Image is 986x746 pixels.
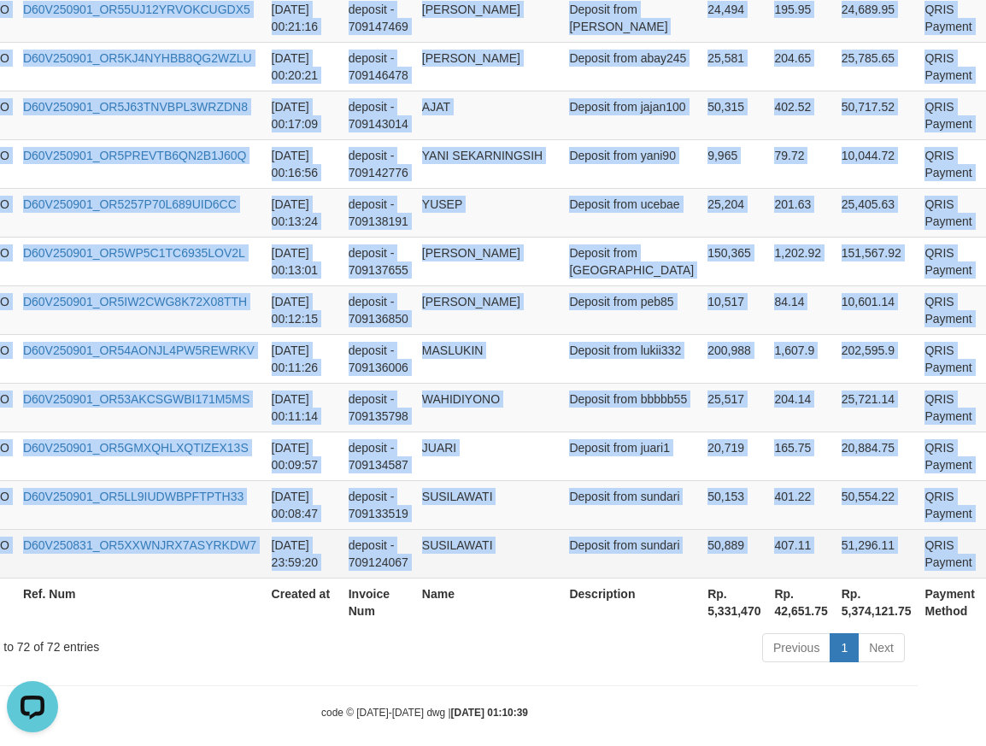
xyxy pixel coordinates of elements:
[701,139,767,188] td: 9,965
[562,334,701,383] td: Deposit from lukii332
[701,383,767,432] td: 25,517
[835,42,919,91] td: 25,785.65
[562,578,701,626] th: Description
[835,188,919,237] td: 25,405.63
[265,432,342,480] td: [DATE] 00:09:57
[23,100,248,114] a: D60V250901_OR5J63TNVBPL3WRZDN8
[918,529,981,578] td: QRIS Payment
[918,432,981,480] td: QRIS Payment
[918,285,981,334] td: QRIS Payment
[415,529,563,578] td: SUSILAWATI
[835,91,919,139] td: 50,717.52
[265,91,342,139] td: [DATE] 00:17:09
[767,334,834,383] td: 1,607.9
[701,334,767,383] td: 200,988
[562,237,701,285] td: Deposit from [GEOGRAPHIC_DATA]
[23,392,249,406] a: D60V250901_OR53AKCSGWBI171M5MS
[918,578,981,626] th: Payment Method
[918,91,981,139] td: QRIS Payment
[701,480,767,529] td: 50,153
[701,432,767,480] td: 20,719
[767,139,834,188] td: 79.72
[562,42,701,91] td: Deposit from abay245
[918,480,981,529] td: QRIS Payment
[767,529,834,578] td: 407.11
[23,490,244,503] a: D60V250901_OR5LL9IUDWBPFTPTH33
[23,246,245,260] a: D60V250901_OR5WP5C1TC6935LOV2L
[415,188,563,237] td: YUSEP
[835,529,919,578] td: 51,296.11
[342,42,415,91] td: deposit - 709146478
[342,334,415,383] td: deposit - 709136006
[835,578,919,626] th: Rp. 5,374,121.75
[562,480,701,529] td: Deposit from sundari
[415,480,563,529] td: SUSILAWATI
[835,480,919,529] td: 50,554.22
[342,480,415,529] td: deposit - 709133519
[23,538,256,552] a: D60V250831_OR5XXWNJRX7ASYRKDW7
[701,91,767,139] td: 50,315
[265,383,342,432] td: [DATE] 00:11:14
[835,334,919,383] td: 202,595.9
[265,529,342,578] td: [DATE] 23:59:20
[858,633,905,662] a: Next
[23,295,247,308] a: D60V250901_OR5IW2CWG8K72X08TTH
[767,383,834,432] td: 204.14
[918,139,981,188] td: QRIS Payment
[835,383,919,432] td: 25,721.14
[562,383,701,432] td: Deposit from bbbbb55
[23,3,250,16] a: D60V250901_OR55UJ12YRVOKCUGDX5
[451,707,528,719] strong: [DATE] 01:10:39
[701,42,767,91] td: 25,581
[701,529,767,578] td: 50,889
[342,139,415,188] td: deposit - 709142776
[918,237,981,285] td: QRIS Payment
[415,42,563,91] td: [PERSON_NAME]
[562,285,701,334] td: Deposit from peb85
[562,529,701,578] td: Deposit from sundari
[415,578,563,626] th: Name
[767,188,834,237] td: 201.63
[562,188,701,237] td: Deposit from ucebae
[23,197,237,211] a: D60V250901_OR5257P70L689UID6CC
[701,188,767,237] td: 25,204
[767,480,834,529] td: 401.22
[562,139,701,188] td: Deposit from yani90
[767,42,834,91] td: 204.65
[23,441,249,455] a: D60V250901_OR5GMXQHLXQTIZEX13S
[835,139,919,188] td: 10,044.72
[342,188,415,237] td: deposit - 709138191
[415,237,563,285] td: [PERSON_NAME]
[701,285,767,334] td: 10,517
[415,139,563,188] td: YANI SEKARNINGSIH
[23,344,255,357] a: D60V250901_OR54AONJL4PW5REWRKV
[835,432,919,480] td: 20,884.75
[767,91,834,139] td: 402.52
[265,578,342,626] th: Created at
[701,578,767,626] th: Rp. 5,331,470
[918,42,981,91] td: QRIS Payment
[342,432,415,480] td: deposit - 709134587
[762,633,830,662] a: Previous
[7,7,58,58] button: Open LiveChat chat widget
[342,578,415,626] th: Invoice Num
[767,237,834,285] td: 1,202.92
[342,383,415,432] td: deposit - 709135798
[701,237,767,285] td: 150,365
[321,707,528,719] small: code © [DATE]-[DATE] dwg |
[835,237,919,285] td: 151,567.92
[23,51,252,65] a: D60V250901_OR5KJ4NYHBB8QG2WZLU
[265,42,342,91] td: [DATE] 00:20:21
[342,285,415,334] td: deposit - 709136850
[918,383,981,432] td: QRIS Payment
[918,188,981,237] td: QRIS Payment
[415,383,563,432] td: WAHIDIYONO
[265,285,342,334] td: [DATE] 00:12:15
[415,432,563,480] td: JUARI
[265,237,342,285] td: [DATE] 00:13:01
[16,578,265,626] th: Ref. Num
[767,432,834,480] td: 165.75
[918,334,981,383] td: QRIS Payment
[767,578,834,626] th: Rp. 42,651.75
[342,529,415,578] td: deposit - 709124067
